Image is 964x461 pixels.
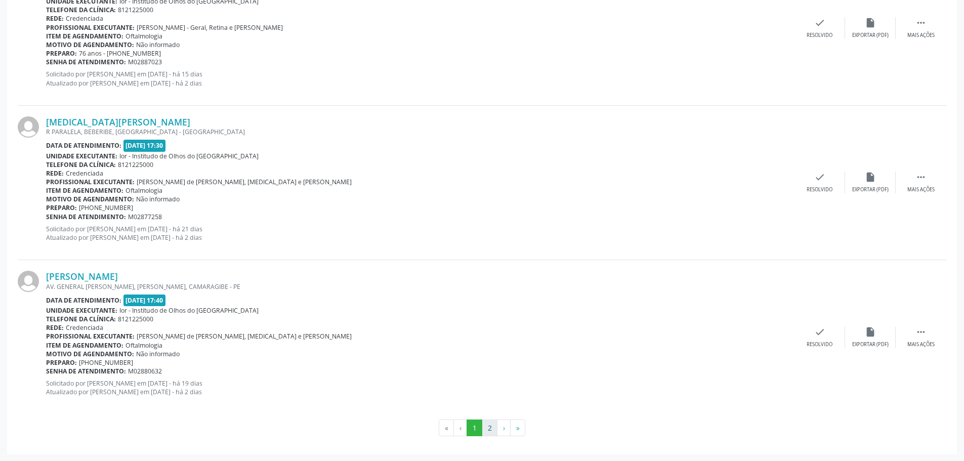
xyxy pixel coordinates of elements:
b: Data de atendimento: [46,141,121,150]
i:  [915,326,927,338]
span: Credenciada [66,14,103,23]
div: Mais ações [907,32,935,39]
b: Senha de atendimento: [46,213,126,221]
i: insert_drive_file [865,17,876,28]
b: Data de atendimento: [46,296,121,305]
b: Motivo de agendamento: [46,195,134,203]
ul: Pagination [18,420,946,437]
span: [DATE] 17:40 [123,295,166,306]
span: Ior - Institudo de Olhos do [GEOGRAPHIC_DATA] [119,152,259,160]
b: Rede: [46,323,64,332]
b: Rede: [46,169,64,178]
b: Motivo de agendamento: [46,350,134,358]
b: Profissional executante: [46,23,135,32]
div: Mais ações [907,341,935,348]
span: [PERSON_NAME] de [PERSON_NAME], [MEDICAL_DATA] e [PERSON_NAME] [137,178,352,186]
b: Preparo: [46,49,77,58]
b: Item de agendamento: [46,186,123,195]
span: Ior - Institudo de Olhos do [GEOGRAPHIC_DATA] [119,306,259,315]
a: [PERSON_NAME] [46,271,118,282]
span: 8121225000 [118,315,153,323]
span: Credenciada [66,169,103,178]
span: Não informado [136,40,180,49]
b: Telefone da clínica: [46,315,116,323]
div: Resolvido [807,186,832,193]
span: Oftalmologia [125,341,162,350]
span: Não informado [136,195,180,203]
i: insert_drive_file [865,326,876,338]
p: Solicitado por [PERSON_NAME] em [DATE] - há 21 dias Atualizado por [PERSON_NAME] em [DATE] - há 2... [46,225,794,242]
span: [PERSON_NAME] de [PERSON_NAME], [MEDICAL_DATA] e [PERSON_NAME] [137,332,352,341]
span: [PERSON_NAME] - Geral, Retina e [PERSON_NAME] [137,23,283,32]
button: Go to next page [497,420,511,437]
span: 8121225000 [118,160,153,169]
div: R PARALELA, BEBERIBE, [GEOGRAPHIC_DATA] - [GEOGRAPHIC_DATA] [46,128,794,136]
span: Não informado [136,350,180,358]
p: Solicitado por [PERSON_NAME] em [DATE] - há 15 dias Atualizado por [PERSON_NAME] em [DATE] - há 2... [46,70,794,87]
div: Exportar (PDF) [852,341,889,348]
span: Oftalmologia [125,32,162,40]
span: 8121225000 [118,6,153,14]
b: Unidade executante: [46,306,117,315]
img: img [18,116,39,138]
div: AV. GENERAL [PERSON_NAME], [PERSON_NAME], CAMARAGIBE - PE [46,282,794,291]
i: insert_drive_file [865,172,876,183]
i: check [814,17,825,28]
span: Oftalmologia [125,186,162,195]
button: Go to page 2 [482,420,497,437]
span: [PHONE_NUMBER] [79,358,133,367]
span: Credenciada [66,323,103,332]
div: Exportar (PDF) [852,32,889,39]
span: [PHONE_NUMBER] [79,203,133,212]
b: Item de agendamento: [46,32,123,40]
b: Preparo: [46,203,77,212]
div: Exportar (PDF) [852,186,889,193]
b: Rede: [46,14,64,23]
b: Senha de atendimento: [46,58,126,66]
span: M02877258 [128,213,162,221]
span: M02887023 [128,58,162,66]
b: Telefone da clínica: [46,160,116,169]
i:  [915,172,927,183]
b: Profissional executante: [46,332,135,341]
div: Mais ações [907,186,935,193]
i:  [915,17,927,28]
span: 76 anos - [PHONE_NUMBER] [79,49,161,58]
div: Resolvido [807,32,832,39]
b: Profissional executante: [46,178,135,186]
button: Go to last page [510,420,525,437]
b: Preparo: [46,358,77,367]
b: Motivo de agendamento: [46,40,134,49]
div: Resolvido [807,341,832,348]
b: Telefone da clínica: [46,6,116,14]
b: Unidade executante: [46,152,117,160]
span: M02880632 [128,367,162,375]
p: Solicitado por [PERSON_NAME] em [DATE] - há 19 dias Atualizado por [PERSON_NAME] em [DATE] - há 2... [46,379,794,396]
img: img [18,271,39,292]
b: Senha de atendimento: [46,367,126,375]
span: [DATE] 17:30 [123,140,166,151]
button: Go to page 1 [467,420,482,437]
a: [MEDICAL_DATA][PERSON_NAME] [46,116,190,128]
i: check [814,326,825,338]
b: Item de agendamento: [46,341,123,350]
i: check [814,172,825,183]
